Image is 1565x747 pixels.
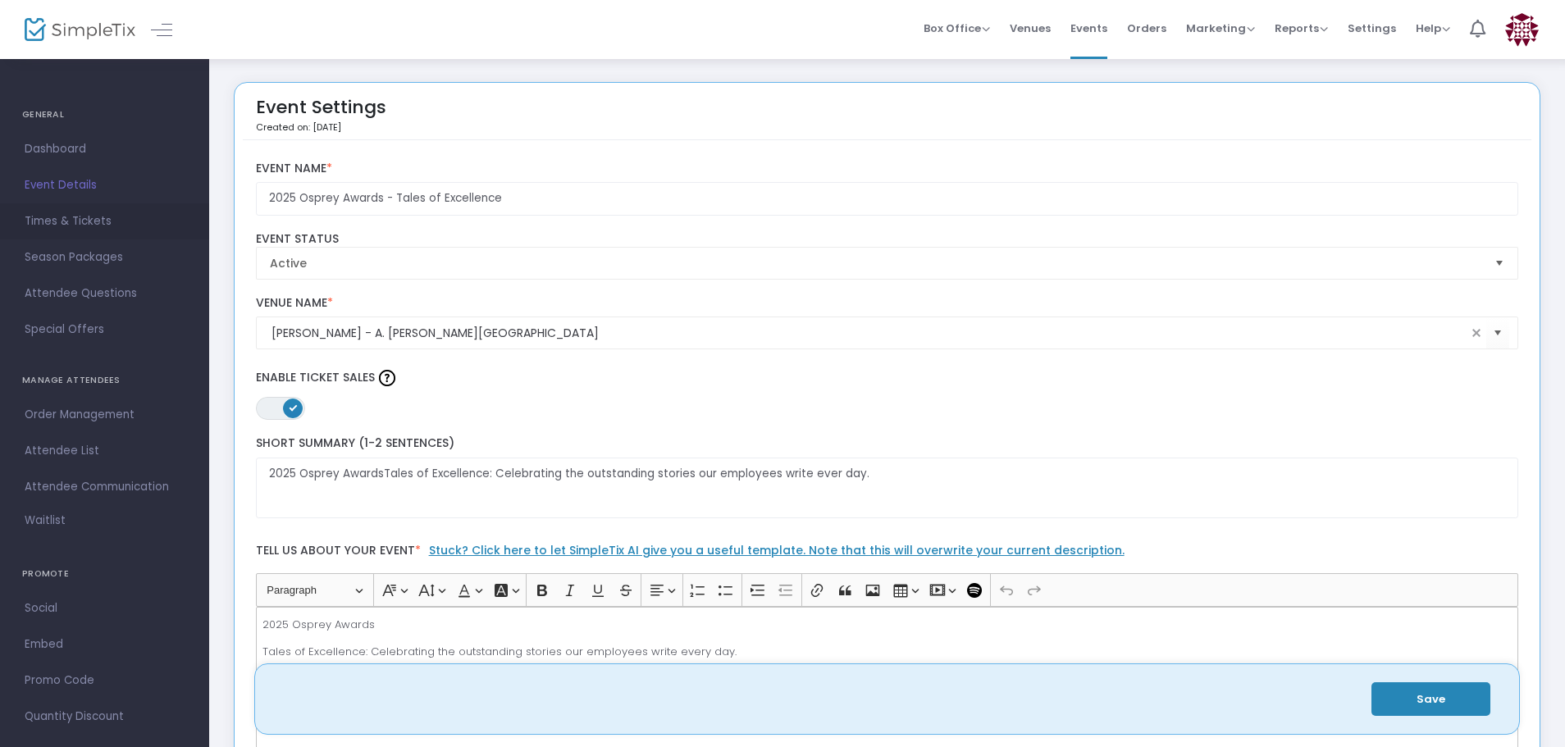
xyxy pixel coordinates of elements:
span: Marketing [1186,20,1255,36]
span: Dashboard [25,139,185,160]
label: Event Status [256,232,1519,247]
span: clear [1467,323,1486,343]
span: Orders [1127,7,1166,49]
p: Created on: [DATE] [256,121,386,134]
span: Short Summary (1-2 Sentences) [256,435,454,451]
button: Select [1488,248,1511,279]
div: Editor toolbar [256,573,1519,606]
h4: MANAGE ATTENDEES [22,364,187,397]
button: Paragraph [259,577,370,603]
a: Stuck? Click here to let SimpleTix AI give you a useful template. Note that this will overwrite y... [429,542,1125,558]
span: Season Packages [25,247,185,268]
span: Special Offers [25,319,185,340]
h4: PROMOTE [22,558,187,590]
span: Settings [1348,7,1396,49]
span: Quantity Discount [25,706,185,727]
span: Active [270,255,1482,271]
span: Waitlist [25,512,66,529]
span: Attendee Questions [25,283,185,304]
label: Tell us about your event [248,535,1526,573]
button: Save [1371,682,1490,716]
p: 2025 Osprey Awards [262,617,1511,633]
span: Paragraph [267,581,352,600]
span: ON [289,403,297,412]
span: Attendee Communication [25,476,185,498]
div: Event Settings [256,91,386,139]
span: Box Office [924,20,990,36]
span: Social [25,598,185,619]
span: Reports [1275,20,1328,36]
span: Venues [1010,7,1051,49]
label: Enable Ticket Sales [256,366,1519,390]
span: Events [1070,7,1107,49]
h4: GENERAL [22,98,187,131]
label: Venue Name [256,296,1519,311]
input: Enter Event Name [256,182,1519,216]
span: Times & Tickets [25,211,185,232]
img: question-mark [379,370,395,386]
span: Embed [25,634,185,655]
p: Tales of Excellence: Celebrating the outstanding stories our employees write every day. [262,644,1511,660]
span: Help [1416,20,1450,36]
span: Promo Code [25,670,185,691]
button: Select [1486,317,1509,350]
span: Order Management [25,404,185,426]
span: Attendee List [25,440,185,462]
label: Event Name [256,162,1519,176]
span: Event Details [25,175,185,196]
input: Select Venue [271,325,1467,342]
